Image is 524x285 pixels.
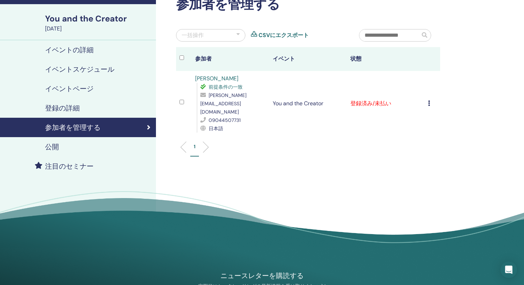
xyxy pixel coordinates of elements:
[269,47,347,71] th: イベント
[209,117,241,123] span: 09044507731
[45,13,152,25] div: You and the Creator
[269,71,347,136] td: You and the Creator
[45,65,114,73] h4: イベントスケジュール
[45,123,101,132] h4: 参加者を管理する
[209,84,243,90] span: 前提条件の一致
[45,84,94,93] h4: イベントページ
[45,46,94,54] h4: イベントの詳細
[200,92,246,115] span: [PERSON_NAME][EMAIL_ADDRESS][DOMAIN_NAME]
[45,25,152,33] div: [DATE]
[45,162,94,170] h4: 注目のセミナー
[259,31,309,39] a: CSVにエクスポート
[45,143,59,151] h4: 公開
[195,75,238,82] a: [PERSON_NAME]
[192,47,269,71] th: 参加者
[182,271,342,280] h4: ニュースレターを購読する
[209,125,223,132] span: 日本語
[347,47,425,71] th: 状態
[41,13,156,33] a: You and the Creator[DATE]
[45,104,80,112] h4: 登録の詳細
[194,143,195,150] p: 1
[182,31,204,39] div: 一括操作
[500,261,517,278] div: Open Intercom Messenger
